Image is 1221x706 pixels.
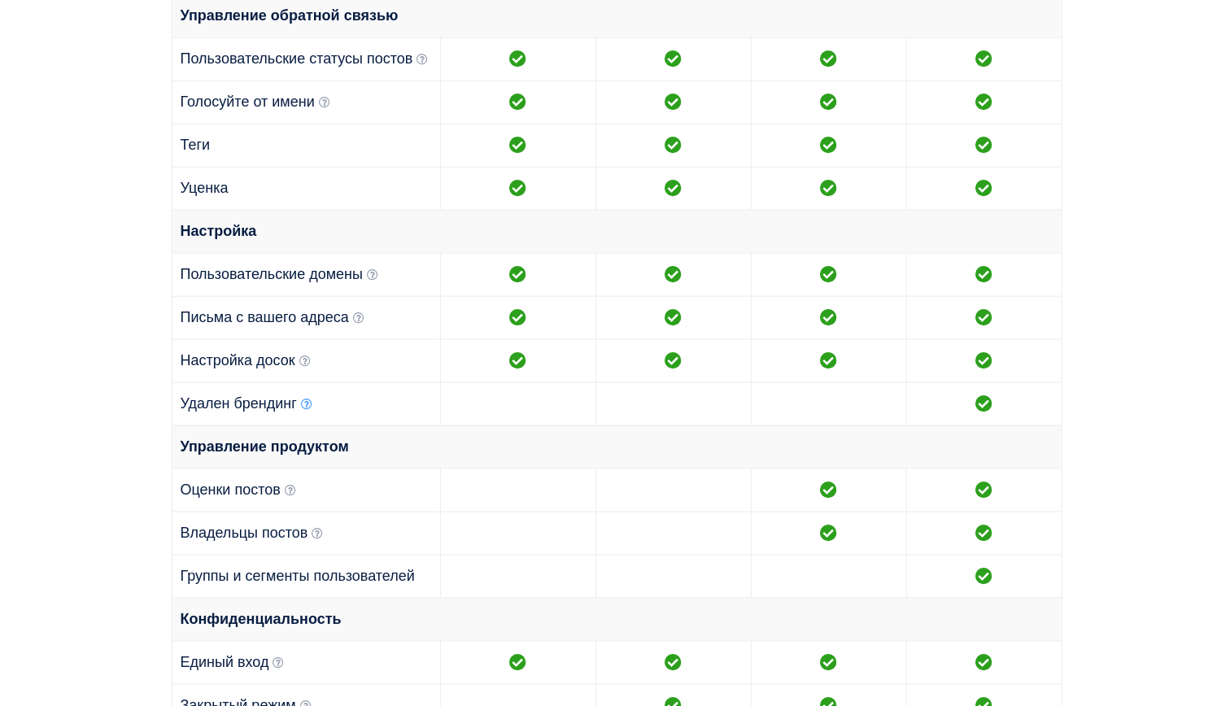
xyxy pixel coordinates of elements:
[181,439,349,455] font: Управление продуктом
[181,50,413,67] font: Пользовательские статусы постов
[181,612,342,628] font: Конфиденциальность
[181,569,415,585] font: Группы и сегменты пользователей
[181,395,297,412] font: Удален брендинг
[181,309,349,325] font: Письма с вашего адреса
[181,224,257,240] font: Настройка
[181,525,308,541] font: Владельцы постов
[181,482,281,498] font: Оценки постов
[181,137,211,154] font: Теги
[181,181,229,197] font: Уценка
[181,352,295,368] font: Настройка досок
[181,266,364,282] font: Пользовательские домены
[181,8,399,24] font: Управление обратной связью
[181,654,269,670] font: Единый вход
[181,94,315,110] font: Голосуйте от имени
